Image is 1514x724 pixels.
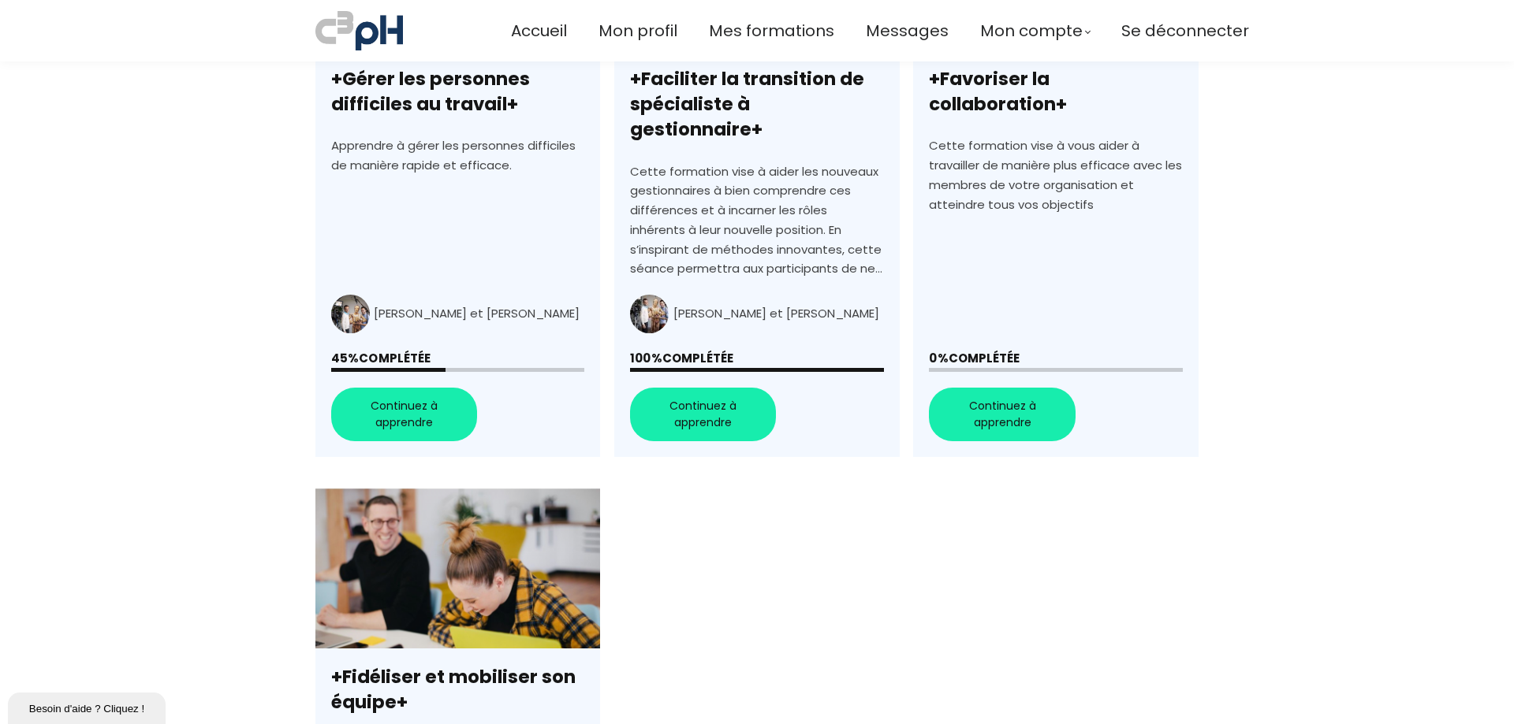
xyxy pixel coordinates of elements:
[866,18,949,44] a: Messages
[599,18,677,44] a: Mon profil
[980,18,1083,44] span: Mon compte
[8,689,169,724] iframe: chat widget
[1121,18,1249,44] a: Se déconnecter
[709,18,834,44] a: Mes formations
[315,8,403,54] img: a70bc7685e0efc0bd0b04b3506828469.jpeg
[511,18,567,44] a: Accueil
